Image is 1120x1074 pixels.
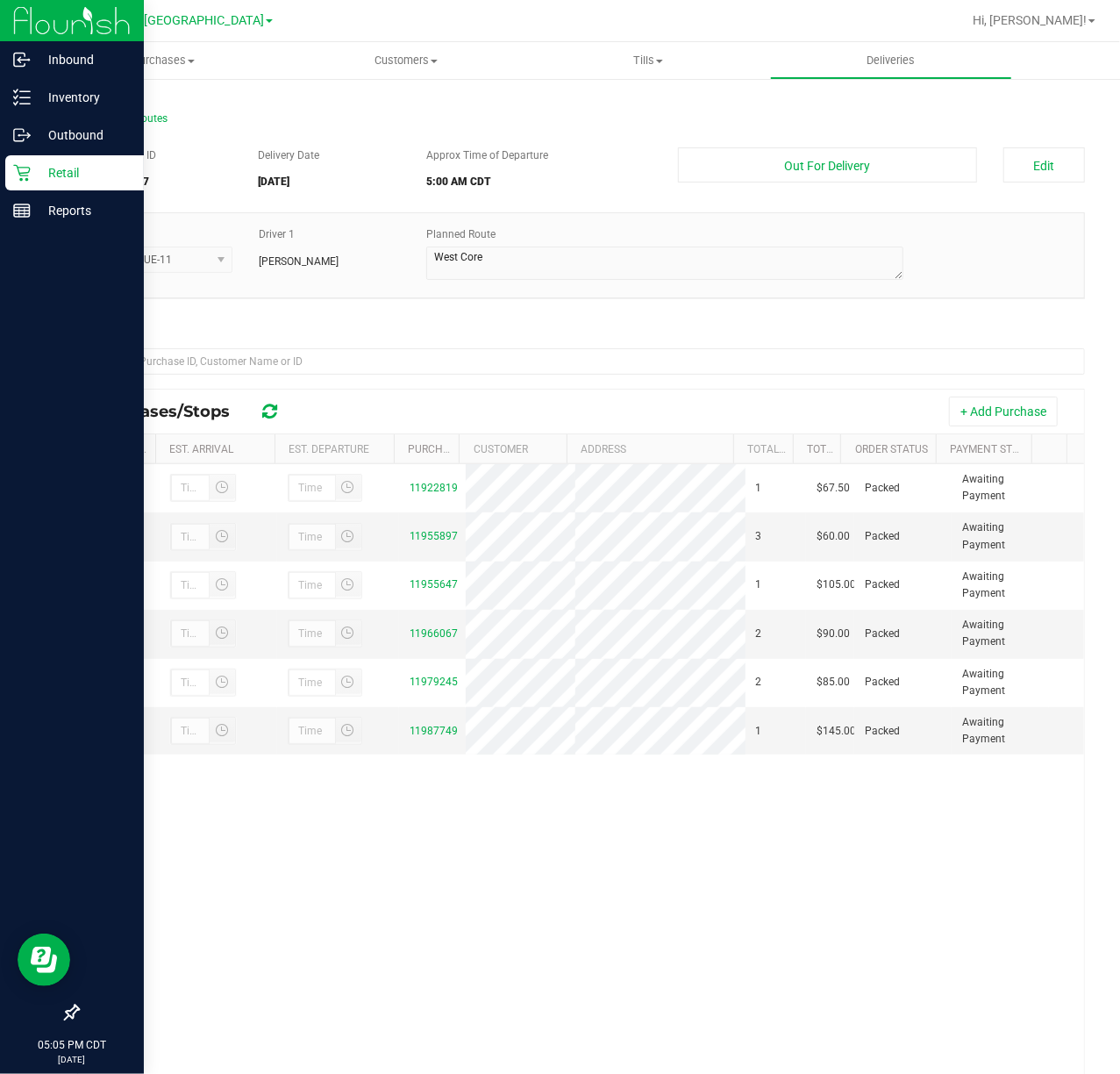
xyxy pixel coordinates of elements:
[13,51,31,68] inline-svg: Inbound
[259,147,320,163] label: Delivery Date
[770,42,1013,79] a: Deliveries
[865,723,900,740] span: Packed
[127,443,162,455] a: Stop #
[528,53,769,68] span: Tills
[865,674,900,691] span: Packed
[259,176,401,188] h5: [DATE]
[951,443,1038,455] a: Payment Status
[426,176,652,188] h5: 5:00 AM CDT
[259,226,295,242] label: Driver 1
[817,576,856,593] span: $105.00
[962,714,1038,748] span: Awaiting Payment
[410,482,459,494] a: 11922819
[259,254,339,269] span: [PERSON_NAME]
[31,49,136,70] p: Inbound
[31,87,136,108] p: Inventory
[42,42,285,79] a: Purchases
[733,434,793,464] th: Total Order Lines
[77,348,1085,375] input: Search Purchase ID, Customer Name or ID
[31,200,136,221] p: Reports
[962,617,1038,650] span: Awaiting Payment
[8,1053,136,1066] p: [DATE]
[756,480,762,497] span: 1
[817,480,850,497] span: $67.50
[13,164,31,182] inline-svg: Retail
[8,1037,136,1053] p: 05:05 PM CDT
[18,934,70,986] iframe: Resource center
[678,147,976,183] button: Out For Delivery
[527,42,770,79] a: Tills
[410,530,459,542] a: 11955897
[865,626,900,642] span: Packed
[408,443,474,455] a: Purchase ID
[410,627,459,640] a: 11966067
[169,443,233,455] a: Est. Arrival
[756,576,762,593] span: 1
[459,434,566,464] th: Customer
[410,578,459,591] a: 11955647
[817,674,850,691] span: $85.00
[85,13,264,28] span: TX Austin [GEOGRAPHIC_DATA]
[807,443,838,455] a: Total
[973,13,1087,27] span: Hi, [PERSON_NAME]!
[285,42,528,79] a: Customers
[962,569,1038,602] span: Awaiting Payment
[13,89,31,106] inline-svg: Inventory
[426,226,496,242] label: Planned Route
[962,666,1038,699] span: Awaiting Payment
[756,626,762,642] span: 2
[817,528,850,545] span: $60.00
[865,576,900,593] span: Packed
[275,434,394,464] th: Est. Departure
[42,53,285,68] span: Purchases
[410,725,459,737] a: 11987749
[949,397,1058,426] button: + Add Purchase
[410,676,459,688] a: 11979245
[756,528,762,545] span: 3
[855,443,928,455] a: Order Status
[13,126,31,144] inline-svg: Outbound
[1003,147,1085,183] button: Edit
[756,674,762,691] span: 2
[817,626,850,642] span: $90.00
[426,147,548,163] label: Approx Time of Departure
[817,723,856,740] span: $145.00
[865,528,900,545] span: Packed
[962,471,1038,505] span: Awaiting Payment
[13,202,31,219] inline-svg: Reports
[865,480,900,497] span: Packed
[756,723,762,740] span: 1
[31,125,136,146] p: Outbound
[286,53,527,68] span: Customers
[843,53,938,68] span: Deliveries
[962,519,1038,553] span: Awaiting Payment
[91,402,247,421] span: Purchases/Stops
[567,434,733,464] th: Address
[31,162,136,183] p: Retail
